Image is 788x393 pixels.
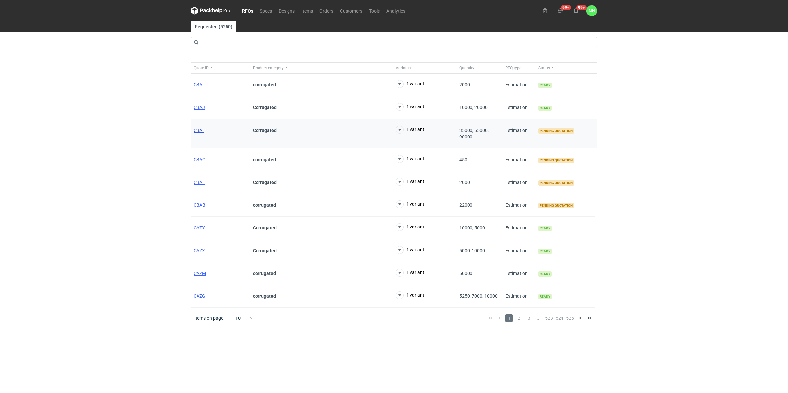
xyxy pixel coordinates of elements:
[253,225,277,230] strong: Corrugated
[396,291,424,299] button: 1 variant
[253,180,277,185] strong: Corrugated
[396,65,411,71] span: Variants
[503,217,536,239] div: Estimation
[396,178,424,186] button: 1 variant
[538,180,574,186] span: Pending quotation
[459,225,485,230] span: 10000, 5000
[194,157,206,162] a: CBAG
[396,80,424,88] button: 1 variant
[586,5,597,16] button: MN
[525,314,532,322] span: 3
[194,293,205,299] a: CAZG
[396,126,424,134] button: 1 variant
[227,314,249,323] div: 10
[250,63,393,73] button: Product category
[257,7,275,15] a: Specs
[253,82,276,87] strong: corrugated
[459,248,485,253] span: 5000, 10000
[538,203,574,208] span: Pending quotation
[253,293,276,299] strong: corrugated
[538,294,552,299] span: Ready
[515,314,523,322] span: 2
[503,148,536,171] div: Estimation
[194,315,223,321] span: Items on page
[459,128,489,139] span: 35000, 55000, 90000
[253,271,276,276] strong: corrugated
[396,155,424,163] button: 1 variant
[337,7,366,15] a: Customers
[253,248,277,253] strong: Corrugated
[459,65,474,71] span: Quantity
[191,63,250,73] button: Quote ID
[459,293,498,299] span: 5250, 7000, 10000
[459,82,470,87] span: 2000
[253,105,277,110] strong: Corrugated
[505,314,513,322] span: 1
[396,269,424,277] button: 1 variant
[538,65,550,71] span: Status
[538,83,552,88] span: Ready
[538,158,574,163] span: Pending quotation
[194,225,205,230] a: CAZY
[459,105,488,110] span: 10000, 20000
[503,171,536,194] div: Estimation
[538,249,552,254] span: Ready
[503,119,536,148] div: Estimation
[253,128,277,133] strong: Corrugated
[194,82,205,87] a: CBAL
[538,128,574,134] span: Pending quotation
[253,157,276,162] strong: corrugated
[538,271,552,277] span: Ready
[383,7,409,15] a: Analytics
[535,314,542,322] span: ...
[194,105,205,110] a: CBAJ
[396,223,424,231] button: 1 variant
[194,271,206,276] a: CAZM
[503,74,536,96] div: Estimation
[194,128,204,133] a: CBAI
[316,7,337,15] a: Orders
[194,248,205,253] a: CAZX
[545,314,553,322] span: 523
[538,106,552,111] span: Ready
[503,96,536,119] div: Estimation
[459,157,467,162] span: 450
[503,239,536,262] div: Estimation
[555,5,566,16] button: 99+
[503,262,536,285] div: Estimation
[505,65,521,71] span: RFQ type
[538,226,552,231] span: Ready
[191,21,236,32] a: Requested (5250)
[253,65,284,71] span: Product category
[556,314,563,322] span: 524
[459,271,472,276] span: 50000
[503,194,536,217] div: Estimation
[191,7,230,15] svg: Packhelp Pro
[194,180,205,185] a: CBAE
[239,7,257,15] a: RFQs
[571,5,581,16] button: 99+
[396,200,424,208] button: 1 variant
[194,202,205,208] a: CBAB
[396,246,424,254] button: 1 variant
[536,63,595,73] button: Status
[566,314,574,322] span: 525
[396,103,424,111] button: 1 variant
[194,65,209,71] span: Quote ID
[459,180,470,185] span: 2000
[586,5,597,16] div: Małgorzata Nowotna
[298,7,316,15] a: Items
[275,7,298,15] a: Designs
[366,7,383,15] a: Tools
[459,202,472,208] span: 22000
[253,202,276,208] strong: corrugated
